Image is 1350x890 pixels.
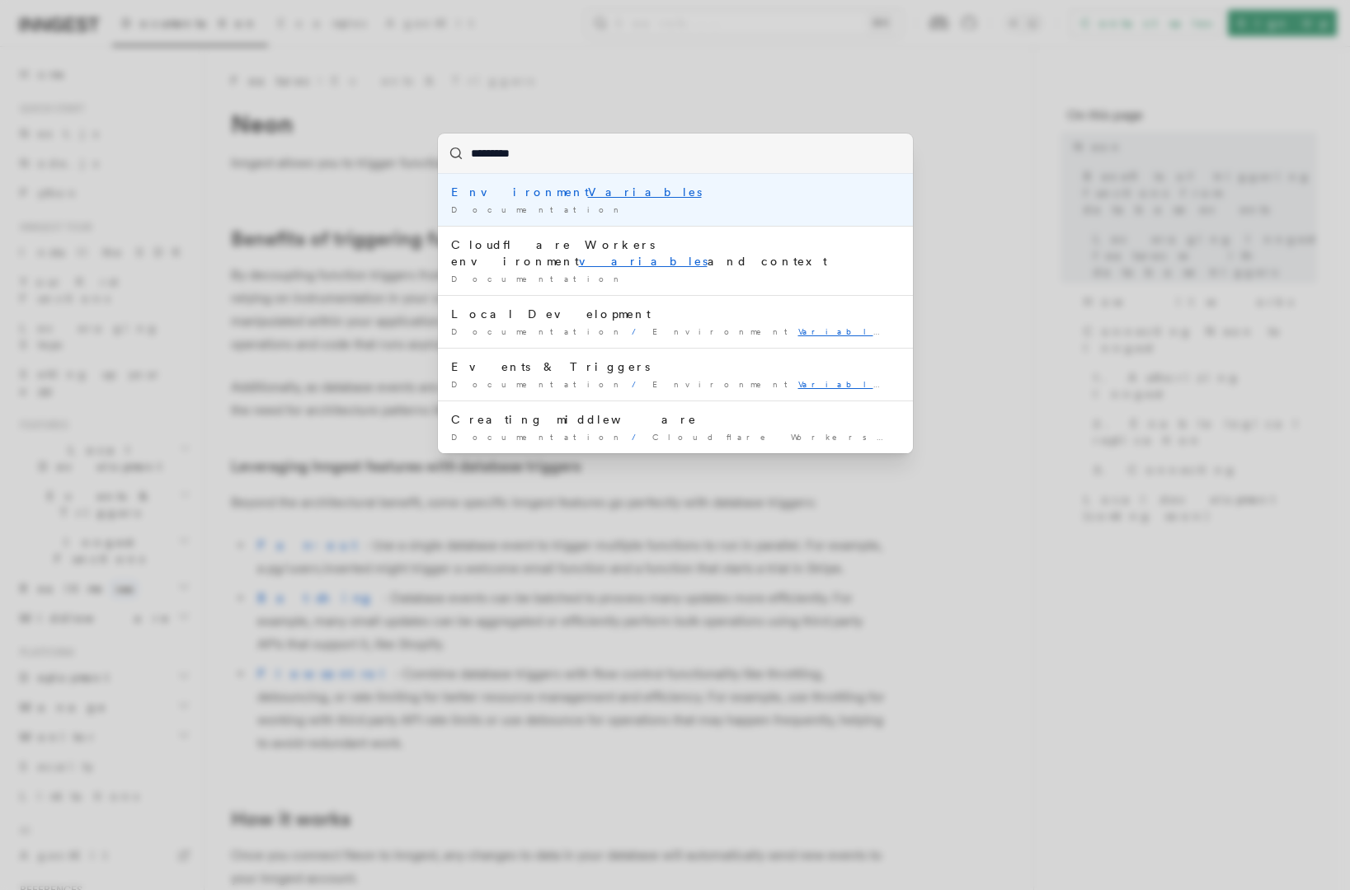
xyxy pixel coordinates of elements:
[451,274,625,283] span: Documentation
[451,411,900,428] div: Creating middleware
[588,185,702,199] mark: Variables
[451,326,625,336] span: Documentation
[579,255,708,268] mark: variables
[652,379,904,389] span: Environment
[632,326,646,336] span: /
[632,432,646,442] span: /
[632,379,646,389] span: /
[451,358,900,375] div: Events & Triggers
[798,379,904,389] mark: Variables
[451,306,900,322] div: Local Development
[451,237,900,269] div: Cloudflare Workers environment and context
[451,184,900,200] div: Environment
[652,432,1299,442] span: Cloudflare Workers environment and context
[451,432,625,442] span: Documentation
[652,326,904,336] span: Environment
[451,204,625,214] span: Documentation
[798,326,904,336] mark: Variables
[451,379,625,389] span: Documentation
